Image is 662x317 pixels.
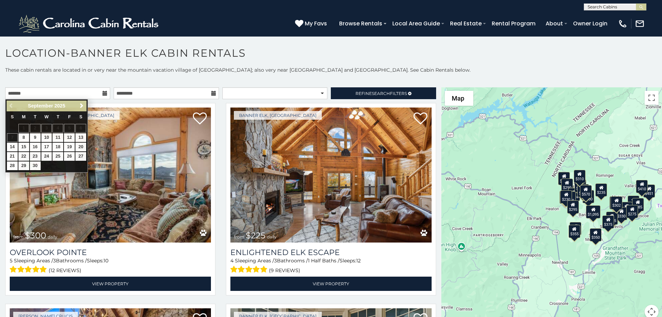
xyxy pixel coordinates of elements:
div: $225 [570,222,582,235]
span: Saturday [80,114,82,119]
a: 18 [52,143,63,151]
button: Change map style [445,91,473,106]
a: 16 [30,143,41,151]
span: Map [452,95,464,102]
div: $451 [644,184,655,197]
a: View Property [10,277,211,291]
span: September [28,103,53,109]
a: 22 [18,152,29,161]
a: 29 [18,161,29,170]
div: $235 [596,183,607,197]
a: 14 [7,143,18,151]
a: Overlook Pointe [10,248,211,257]
a: 10 [41,133,52,142]
a: Next [77,102,86,110]
a: Add to favorites [414,112,427,126]
div: $485 [632,198,644,211]
span: Wednesday [44,114,49,119]
a: Local Area Guide [389,17,443,30]
span: 10 [104,257,108,264]
a: My Favs [295,19,329,28]
span: Refine Filters [355,91,407,96]
div: $305 [559,191,571,204]
div: $295 [567,200,579,214]
a: 25 [52,152,63,161]
a: from $300 daily [10,108,211,243]
a: 21 [7,152,18,161]
div: $375 [603,215,614,229]
div: Sleeping Areas / Bathrooms / Sleeps: [10,257,211,275]
span: Next [79,103,84,109]
a: 26 [64,152,75,161]
span: 3 [274,257,277,264]
div: $410 [636,180,648,193]
div: $302 [611,196,623,209]
div: $570 [580,185,592,198]
a: 13 [75,133,86,142]
a: 19 [64,143,75,151]
a: 12 [64,133,75,142]
a: 30 [30,161,41,170]
span: from [234,234,244,239]
a: 20 [75,143,86,151]
div: $355 [569,224,580,238]
a: 27 [75,152,86,161]
a: About [542,17,566,30]
a: 15 [18,143,29,151]
a: Add to favorites [193,112,207,126]
div: $350 [590,228,602,241]
div: $330 [616,207,628,220]
div: Sleeping Areas / Bathrooms / Sleeps: [230,257,432,275]
a: 28 [7,161,18,170]
a: RefineSearchFilters [331,87,436,99]
span: Monday [22,114,26,119]
a: 11 [52,133,63,142]
img: 1714399476_thumbnail.jpeg [230,108,432,243]
img: 1714395339_thumbnail.jpeg [10,108,211,243]
span: from [13,234,24,239]
img: mail-regular-white.png [635,19,645,29]
div: $424 [568,188,580,201]
span: Sunday [11,114,14,119]
span: 4 [230,257,234,264]
span: $300 [25,230,46,240]
a: Banner Elk, [GEOGRAPHIC_DATA] [234,111,322,120]
span: 1 Half Baths / [308,257,340,264]
div: $720 [558,172,570,185]
span: Friday [68,114,71,119]
div: $275 [610,196,622,209]
div: $310 [574,169,586,183]
span: 5 [10,257,13,264]
span: daily [267,234,277,239]
span: 12 [356,257,361,264]
div: $305 [606,211,618,224]
span: daily [48,234,57,239]
span: Search [372,91,390,96]
h3: Enlightened Elk Escape [230,248,432,257]
span: Tuesday [34,114,36,119]
a: 24 [41,152,52,161]
div: $535 [575,179,587,192]
button: Toggle fullscreen view [645,91,659,105]
a: 23 [30,152,41,161]
a: 17 [41,143,52,151]
a: Real Estate [447,17,485,30]
span: Thursday [57,114,59,119]
div: $460 [578,184,589,197]
a: Rental Program [488,17,539,30]
span: (12 reviews) [49,266,81,275]
a: Owner Login [570,17,611,30]
img: phone-regular-white.png [618,19,628,29]
img: White-1-2.png [17,13,162,34]
div: $230 [561,190,572,203]
div: $1,095 [586,205,601,219]
span: 2025 [55,103,65,109]
a: 8 [18,133,29,142]
span: $225 [246,230,265,240]
span: 3 [53,257,56,264]
div: $400 [628,195,640,208]
a: from $225 daily [230,108,432,243]
a: 9 [30,133,41,142]
span: My Favs [305,19,327,28]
